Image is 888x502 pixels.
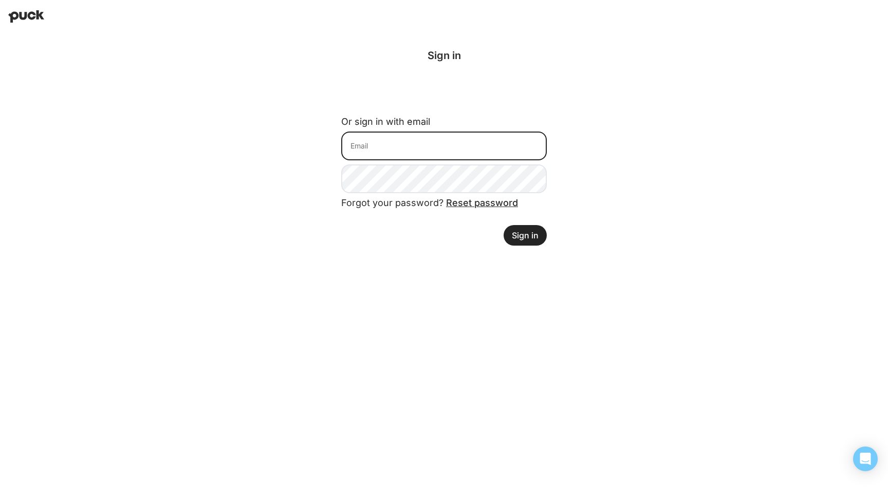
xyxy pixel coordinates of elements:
[341,116,430,127] label: Or sign in with email
[341,49,547,62] div: Sign in
[853,447,878,471] div: Open Intercom Messenger
[341,79,547,102] div: Sign in with Google. Opens in new tab
[336,79,552,102] iframe: Sign in with Google Button
[446,197,518,208] a: Reset password
[341,197,518,208] span: Forgot your password?
[8,10,44,23] img: Puck home
[504,225,547,246] button: Sign in
[341,132,547,160] input: Email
